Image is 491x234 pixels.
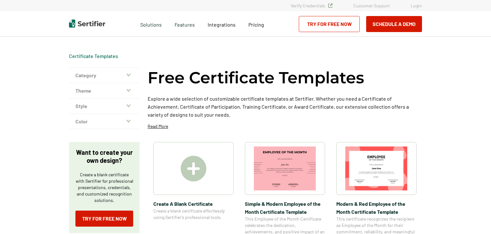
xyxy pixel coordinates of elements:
a: Integrations [208,20,236,28]
a: Customer Support [353,3,390,8]
a: Pricing [248,20,264,28]
p: Want to create your own design? [75,148,133,164]
img: Verified [328,4,332,8]
button: Color [69,114,140,129]
p: Read More [148,123,168,130]
span: Create a blank certificate effortlessly using Sertifier’s professional tools. [153,208,234,221]
span: Modern & Red Employee of the Month Certificate Template [336,200,417,216]
span: Pricing [248,21,264,28]
span: Features [175,20,195,28]
span: Simple & Modern Employee of the Month Certificate Template [245,200,325,216]
a: Certificate Templates [69,53,118,59]
button: Theme [69,83,140,98]
button: Category [69,68,140,83]
span: Integrations [208,21,236,28]
a: Try for Free Now [75,211,133,227]
button: Style [69,98,140,114]
a: Verify Credentials [291,3,332,8]
span: Create A Blank Certificate [153,200,234,208]
a: Try for Free Now [299,16,360,32]
img: Modern & Red Employee of the Month Certificate Template [345,146,408,190]
span: Solutions [140,20,162,28]
img: Simple & Modern Employee of the Month Certificate Template [254,146,316,190]
div: Breadcrumb [69,53,118,59]
h1: Free Certificate Templates [148,67,364,88]
p: Create a blank certificate with Sertifier for professional presentations, credentials, and custom... [75,171,133,204]
img: Create A Blank Certificate [181,156,206,181]
img: Sertifier | Digital Credentialing Platform [69,20,105,28]
a: Login [411,3,422,8]
p: Explore a wide selection of customizable certificate templates at Sertifier. Whether you need a C... [148,95,422,119]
